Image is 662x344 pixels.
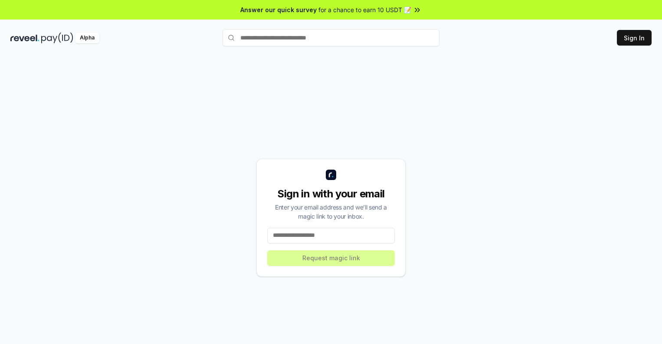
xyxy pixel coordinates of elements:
[75,33,99,43] div: Alpha
[267,187,395,201] div: Sign in with your email
[41,33,73,43] img: pay_id
[617,30,652,46] button: Sign In
[10,33,39,43] img: reveel_dark
[240,5,317,14] span: Answer our quick survey
[318,5,411,14] span: for a chance to earn 10 USDT 📝
[267,203,395,221] div: Enter your email address and we’ll send a magic link to your inbox.
[326,170,336,180] img: logo_small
